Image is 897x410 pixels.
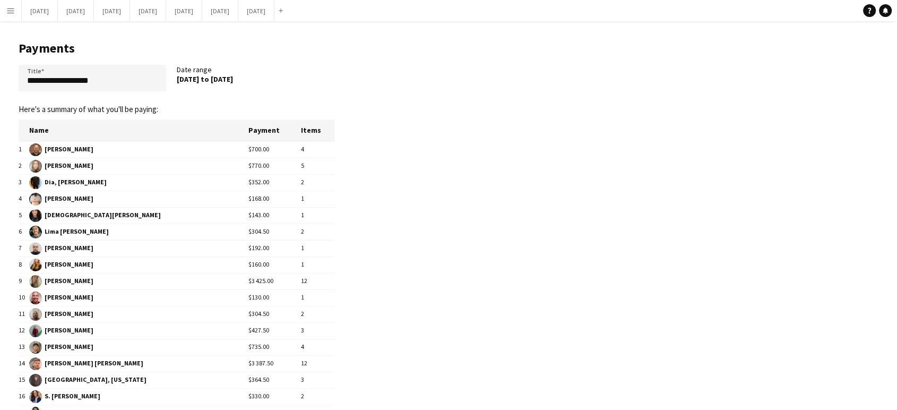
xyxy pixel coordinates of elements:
[58,1,94,21] button: [DATE]
[301,240,334,257] td: 1
[29,275,248,288] span: [PERSON_NAME]
[29,176,248,189] span: Dia, [PERSON_NAME]
[248,306,300,322] td: $304.50
[248,339,300,355] td: $735.00
[301,224,334,240] td: 2
[248,119,300,141] th: Payment
[19,388,29,405] td: 16
[177,65,335,96] div: Date range
[19,207,29,224] td: 5
[19,289,29,306] td: 10
[238,1,274,21] button: [DATE]
[19,306,29,322] td: 11
[29,292,248,304] span: [PERSON_NAME]
[248,158,300,174] td: $770.00
[29,226,248,238] span: Lima [PERSON_NAME]
[248,141,300,158] td: $700.00
[19,339,29,355] td: 13
[19,273,29,289] td: 9
[301,339,334,355] td: 4
[29,143,248,156] span: [PERSON_NAME]
[29,209,248,222] span: [DEMOGRAPHIC_DATA][PERSON_NAME]
[19,40,334,56] h1: Payments
[19,191,29,207] td: 4
[29,308,248,321] span: [PERSON_NAME]
[29,259,248,271] span: [PERSON_NAME]
[19,372,29,388] td: 15
[19,158,29,174] td: 2
[248,224,300,240] td: $304.50
[94,1,130,21] button: [DATE]
[19,322,29,339] td: 12
[301,158,334,174] td: 5
[29,119,248,141] th: Name
[19,355,29,372] td: 14
[301,141,334,158] td: 4
[29,390,248,403] span: S. [PERSON_NAME]
[248,289,300,306] td: $130.00
[22,1,58,21] button: [DATE]
[29,160,248,173] span: [PERSON_NAME]
[301,207,334,224] td: 1
[166,1,202,21] button: [DATE]
[177,74,324,84] div: [DATE] to [DATE]
[248,191,300,207] td: $168.00
[248,240,300,257] td: $192.00
[301,289,334,306] td: 1
[29,374,248,387] span: [GEOGRAPHIC_DATA], [US_STATE]
[301,355,334,372] td: 12
[29,341,248,354] span: [PERSON_NAME]
[301,273,334,289] td: 12
[248,257,300,273] td: $160.00
[19,174,29,191] td: 3
[301,306,334,322] td: 2
[19,240,29,257] td: 7
[19,257,29,273] td: 8
[19,105,334,114] p: Here's a summary of what you'll be paying:
[248,355,300,372] td: $3 387.50
[248,372,300,388] td: $364.50
[130,1,166,21] button: [DATE]
[29,324,248,337] span: [PERSON_NAME]
[301,388,334,405] td: 2
[19,224,29,240] td: 6
[29,242,248,255] span: [PERSON_NAME]
[248,174,300,191] td: $352.00
[202,1,238,21] button: [DATE]
[19,141,29,158] td: 1
[29,193,248,206] span: [PERSON_NAME]
[301,372,334,388] td: 3
[248,207,300,224] td: $143.00
[301,257,334,273] td: 1
[301,191,334,207] td: 1
[248,388,300,405] td: $330.00
[29,357,248,370] span: [PERSON_NAME] [PERSON_NAME]
[248,322,300,339] td: $427.50
[301,174,334,191] td: 2
[301,322,334,339] td: 3
[248,273,300,289] td: $3 425.00
[301,119,334,141] th: Items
